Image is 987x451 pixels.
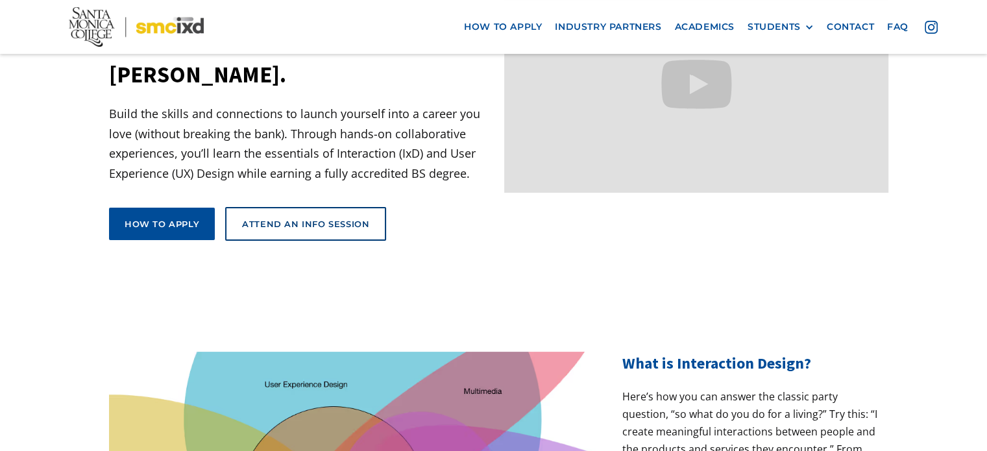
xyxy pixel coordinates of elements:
[457,15,548,39] a: how to apply
[109,104,494,183] p: Build the skills and connections to launch yourself into a career you love (without breaking the ...
[668,15,741,39] a: Academics
[925,21,938,34] img: icon - instagram
[242,218,369,230] div: Attend an Info Session
[622,352,878,375] h2: What is Interaction Design?
[225,207,386,241] a: Attend an Info Session
[125,218,199,230] div: How to apply
[69,7,204,47] img: Santa Monica College - SMC IxD logo
[820,15,881,39] a: contact
[881,15,915,39] a: faq
[748,21,801,32] div: STUDENTS
[109,208,215,240] a: How to apply
[748,21,814,32] div: STUDENTS
[548,15,668,39] a: industry partners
